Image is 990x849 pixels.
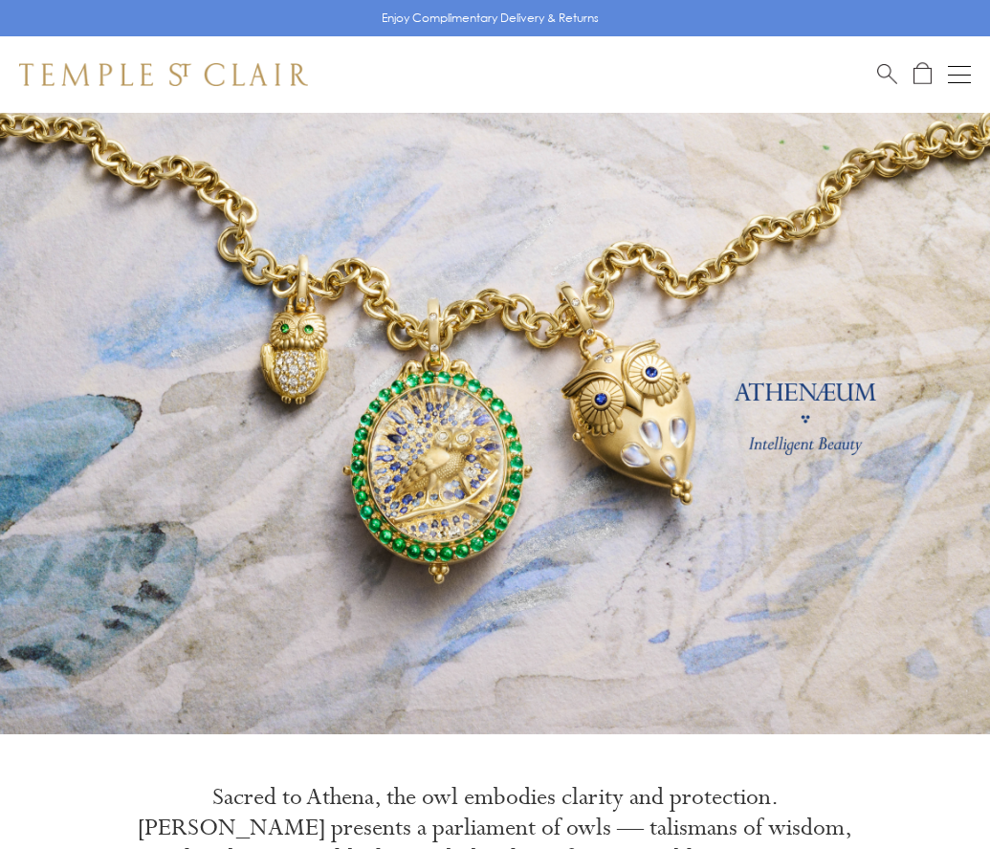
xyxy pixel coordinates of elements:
a: Open Shopping Bag [913,62,932,86]
img: Temple St. Clair [19,63,308,86]
p: Enjoy Complimentary Delivery & Returns [382,9,599,28]
a: Search [877,62,897,86]
button: Open navigation [948,63,971,86]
